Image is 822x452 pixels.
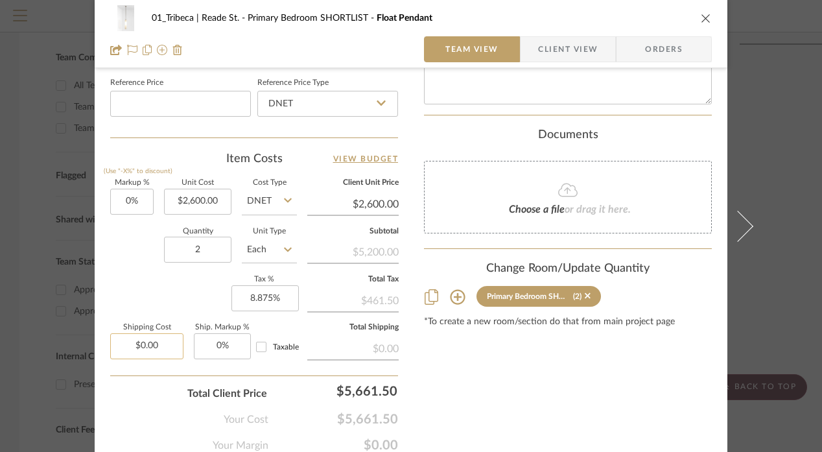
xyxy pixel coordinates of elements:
span: or drag it here. [565,204,631,215]
label: Tax % [231,276,297,283]
div: $5,661.50 [274,378,403,404]
label: Markup % [110,180,154,186]
div: Change Room/Update Quantity [424,262,712,276]
span: Float Pendant [377,14,432,23]
a: View Budget [333,151,399,167]
span: $5,661.50 [268,412,398,427]
label: Subtotal [307,228,399,235]
span: Primary Bedroom SHORTLIST [248,14,377,23]
div: $0.00 [307,336,399,359]
label: Cost Type [242,180,297,186]
div: Item Costs [110,151,398,167]
label: Total Shipping [307,324,399,331]
label: Client Unit Price [307,180,399,186]
label: Total Tax [307,276,399,283]
span: Taxable [273,343,299,351]
label: Quantity [164,228,231,235]
div: Primary Bedroom SHORTLIST [487,292,570,301]
span: 01_Tribeca | Reade St. [152,14,248,23]
span: Orders [631,36,697,62]
img: 0de4fe18-f060-410d-9510-a32f62d1d6c4_48x40.jpg [110,5,141,31]
div: Documents [424,128,712,143]
span: Client View [538,36,598,62]
img: Remove from project [172,45,183,55]
div: (2) [573,292,581,301]
label: Reference Price Type [257,80,329,86]
span: Team View [445,36,499,62]
div: *To create a new room/section do that from main project page [424,317,712,327]
label: Shipping Cost [110,324,183,331]
label: Unit Cost [164,180,231,186]
button: close [700,12,712,24]
div: $461.50 [307,288,399,311]
label: Reference Price [110,80,163,86]
div: $5,200.00 [307,239,399,263]
span: Total Client Price [187,386,267,401]
span: Your Cost [224,412,268,427]
label: Unit Type [242,228,297,235]
span: Choose a file [509,204,565,215]
label: Ship. Markup % [194,324,251,331]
